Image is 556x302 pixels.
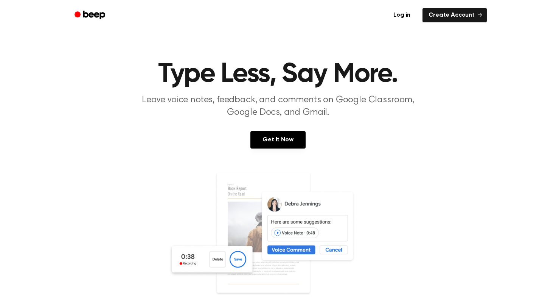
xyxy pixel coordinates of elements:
a: Get It Now [250,131,305,149]
p: Leave voice notes, feedback, and comments on Google Classroom, Google Docs, and Gmail. [133,94,423,119]
a: Beep [69,8,112,23]
a: Log in [386,6,418,24]
h1: Type Less, Say More. [84,61,472,88]
a: Create Account [422,8,487,22]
